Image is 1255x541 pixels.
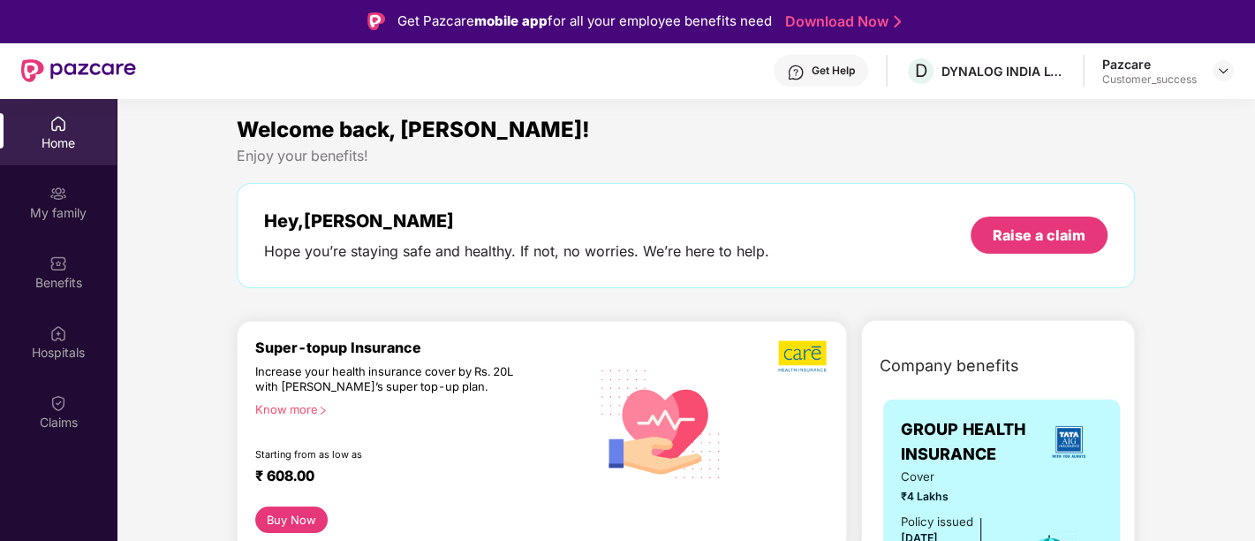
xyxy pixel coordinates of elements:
[785,12,896,31] a: Download Now
[49,115,67,133] img: svg+xml;base64,PHN2ZyBpZD0iSG9tZSIgeG1sbnM9Imh0dHA6Ly93d3cudzMub3JnLzIwMDAvc3ZnIiB3aWR0aD0iMjAiIG...
[901,488,996,505] span: ₹4 Lakhs
[941,63,1065,80] div: DYNALOG INDIA LTD
[915,60,927,81] span: D
[901,417,1035,468] span: GROUP HEALTH INSURANCE
[1102,72,1197,87] div: Customer_success
[589,350,732,496] img: svg+xml;base64,PHN2ZyB4bWxucz0iaHR0cDovL3d3dy53My5vcmcvMjAwMC9zdmciIHhtbG5zOnhsaW5rPSJodHRwOi8vd3...
[264,210,769,232] div: Hey, [PERSON_NAME]
[993,225,1085,245] div: Raise a claim
[237,117,590,142] span: Welcome back, [PERSON_NAME]!
[49,185,67,202] img: svg+xml;base64,PHN2ZyB3aWR0aD0iMjAiIGhlaWdodD0iMjAiIHZpZXdCb3g9IjAgMCAyMCAyMCIgZmlsbD0ibm9uZSIgeG...
[49,324,67,342] img: svg+xml;base64,PHN2ZyBpZD0iSG9zcGl0YWxzIiB4bWxucz0iaHR0cDovL3d3dy53My5vcmcvMjAwMC9zdmciIHdpZHRoPS...
[49,255,67,272] img: svg+xml;base64,PHN2ZyBpZD0iQmVuZWZpdHMiIHhtbG5zPSJodHRwOi8vd3d3LnczLm9yZy8yMDAwL3N2ZyIgd2lkdGg9Ij...
[255,364,513,394] div: Increase your health insurance cover by Rs. 20L with [PERSON_NAME]’s super top-up plan.
[264,242,769,261] div: Hope you’re staying safe and healthy. If not, no worries. We’re here to help.
[812,64,855,78] div: Get Help
[21,59,136,82] img: New Pazcare Logo
[778,339,828,373] img: b5dec4f62d2307b9de63beb79f102df3.png
[1216,64,1230,78] img: svg+xml;base64,PHN2ZyBpZD0iRHJvcGRvd24tMzJ4MzIiIHhtbG5zPSJodHRwOi8vd3d3LnczLm9yZy8yMDAwL3N2ZyIgd2...
[255,339,590,356] div: Super-topup Insurance
[318,406,328,415] span: right
[474,12,548,29] strong: mobile app
[901,513,973,531] div: Policy issued
[367,12,385,30] img: Logo
[255,507,328,532] button: Buy Now
[880,354,1019,378] span: Company benefits
[237,147,1135,165] div: Enjoy your benefits!
[1102,56,1197,72] div: Pazcare
[255,468,572,489] div: ₹ 608.00
[894,12,901,31] img: Stroke
[255,448,515,461] div: Starting from as low as
[787,64,805,81] img: svg+xml;base64,PHN2ZyBpZD0iSGVscC0zMngzMiIgeG1sbnM9Imh0dHA6Ly93d3cudzMub3JnLzIwMDAvc3ZnIiB3aWR0aD...
[255,402,579,415] div: Know more
[49,394,67,412] img: svg+xml;base64,PHN2ZyBpZD0iQ2xhaW0iIHhtbG5zPSJodHRwOi8vd3d3LnczLm9yZy8yMDAwL3N2ZyIgd2lkdGg9IjIwIi...
[1045,418,1092,466] img: insurerLogo
[397,11,772,32] div: Get Pazcare for all your employee benefits need
[901,468,996,486] span: Cover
